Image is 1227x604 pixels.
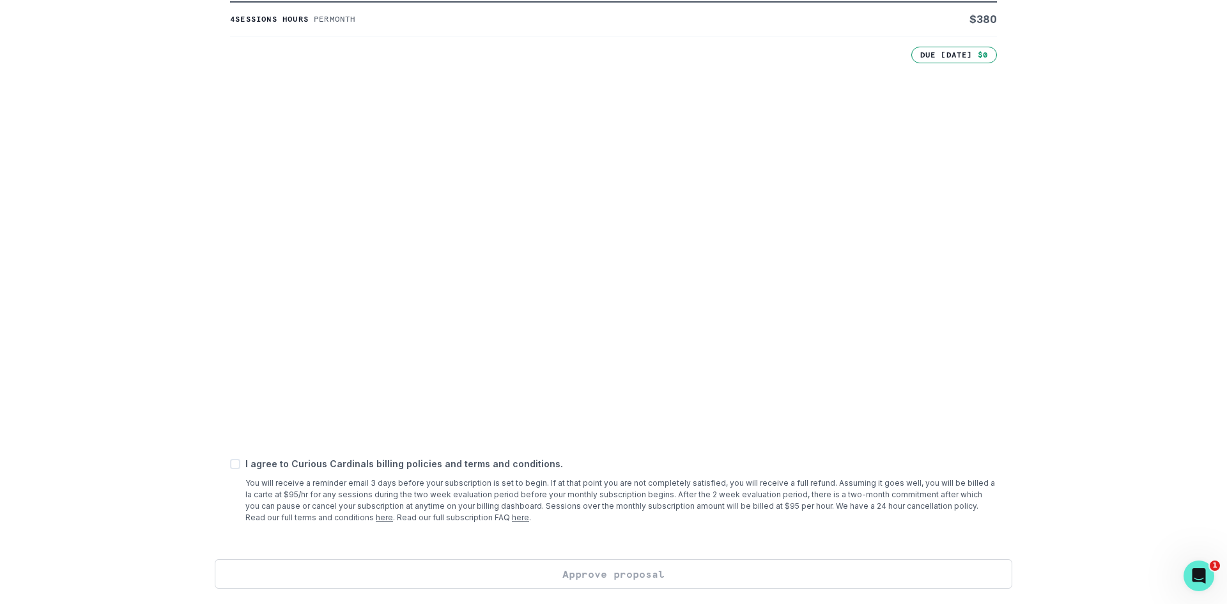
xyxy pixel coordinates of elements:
a: here [512,513,529,522]
iframe: Intercom live chat [1184,561,1214,591]
span: 1 [1210,561,1220,571]
p: I agree to Curious Cardinals billing policies and terms and conditions. [245,457,997,470]
a: here [376,513,393,522]
p: 4 sessions hours [230,14,309,24]
iframe: Secure payment input frame [228,61,999,439]
td: $ 380 [741,2,997,36]
p: Due [DATE] [920,50,973,60]
p: Per month [314,14,356,24]
button: Approve proposal [215,559,1012,589]
p: You will receive a reminder email 3 days before your subscription is set to begin. If at that poi... [245,477,997,523]
p: $0 [978,50,988,60]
